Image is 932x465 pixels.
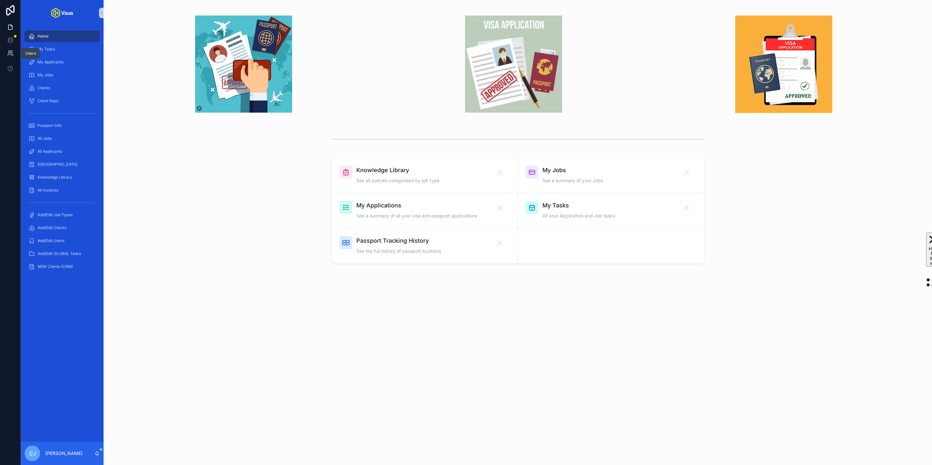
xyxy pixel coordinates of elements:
span: CJ [29,449,36,457]
span: See a summary of your Jobs [542,177,603,184]
span: NEW Clients (CRM) [38,264,73,269]
a: Knowledge Library [25,172,100,183]
span: All Invoices [38,188,58,193]
span: All Jobs [38,136,52,141]
span: Add/Edit Users [38,238,64,243]
span: All Applicants [38,149,62,154]
a: [GEOGRAPHIC_DATA] [25,159,100,170]
a: Clients [25,82,100,94]
a: My Tasks [25,43,100,55]
a: Add/Edit Users [25,235,100,247]
a: Passport Tracking HistorySee the full history of passport locations [332,228,518,263]
span: Add/Edit GLOBAL Tasks [38,251,81,256]
span: Knowledge Library [356,166,439,175]
p: [PERSON_NAME] [45,450,83,457]
span: My Jobs [542,166,603,175]
span: Clients [38,85,50,91]
span: See the full history of passport locations [356,248,441,254]
a: Add/Edit GLOBAL Tasks [25,248,100,260]
span: All your Application and Job tasks [542,213,615,219]
span: Add/Edit Clients [38,225,66,230]
img: 23834-_img3.png [735,16,832,113]
a: My Applicants [25,56,100,68]
span: My Applications [356,201,477,210]
a: Knowledge LibrarySee all policies categorised by job type [332,158,518,193]
span: My Jobs [38,72,53,78]
a: All Invoices [25,184,100,196]
span: Passport Tracking History [356,236,441,245]
a: My JobsSee a summary of your Jobs [518,158,704,193]
span: See a summary of all your visa and passport applications [356,213,477,219]
a: All Applicants [25,146,100,157]
img: 23833-_img2.jpg [465,16,562,113]
div: Users [25,51,36,56]
span: My Tasks [38,47,55,52]
span: Client Reps [38,98,58,104]
img: App logo [51,8,73,18]
a: My Jobs [25,69,100,81]
div: scrollable content [21,26,104,281]
a: Add/Edit Clients [25,222,100,234]
a: Passport Info [25,120,100,131]
span: See all policies categorised by job type [356,177,439,184]
a: Home [25,30,100,42]
span: Knowledge Library [38,175,72,180]
span: My Applicants [38,60,63,65]
span: Home [38,34,49,39]
span: Add/Edit Job Types [38,212,72,217]
a: Add/Edit Job Types [25,209,100,221]
a: My ApplicationsSee a summary of all your visa and passport applications [332,193,518,228]
span: My Tasks [542,201,615,210]
a: All Jobs [25,133,100,144]
a: My TasksAll your Application and Job tasks [518,193,704,228]
span: [GEOGRAPHIC_DATA] [38,162,77,167]
a: Client Reps [25,95,100,107]
img: 23832-_img1.png [195,16,292,113]
a: NEW Clients (CRM) [25,261,100,272]
span: Passport Info [38,123,61,128]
